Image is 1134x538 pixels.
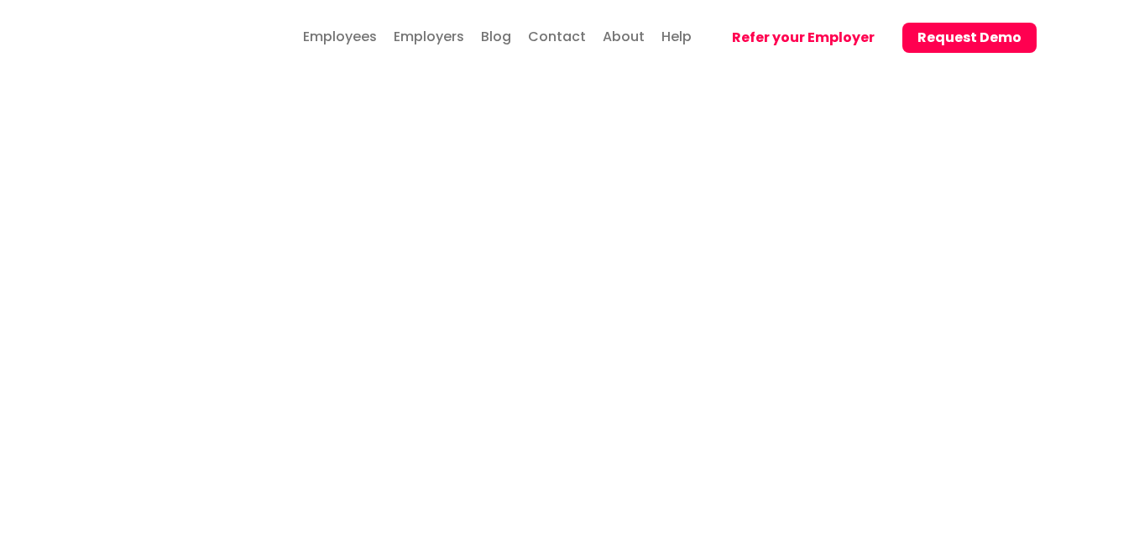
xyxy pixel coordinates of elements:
[299,12,381,58] a: Employees
[477,12,515,58] a: Blog
[985,441,1116,488] iframe: Help widget launcher
[704,6,890,72] a: Refer your Employer
[186,132,949,531] img: svg%3E
[717,23,890,53] button: Refer your Employer
[902,23,1037,53] button: Request Demo
[598,12,649,58] a: About
[389,12,468,58] a: Employers
[890,6,1037,72] a: Request Demo
[524,12,590,58] a: Contact
[657,12,696,58] a: Help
